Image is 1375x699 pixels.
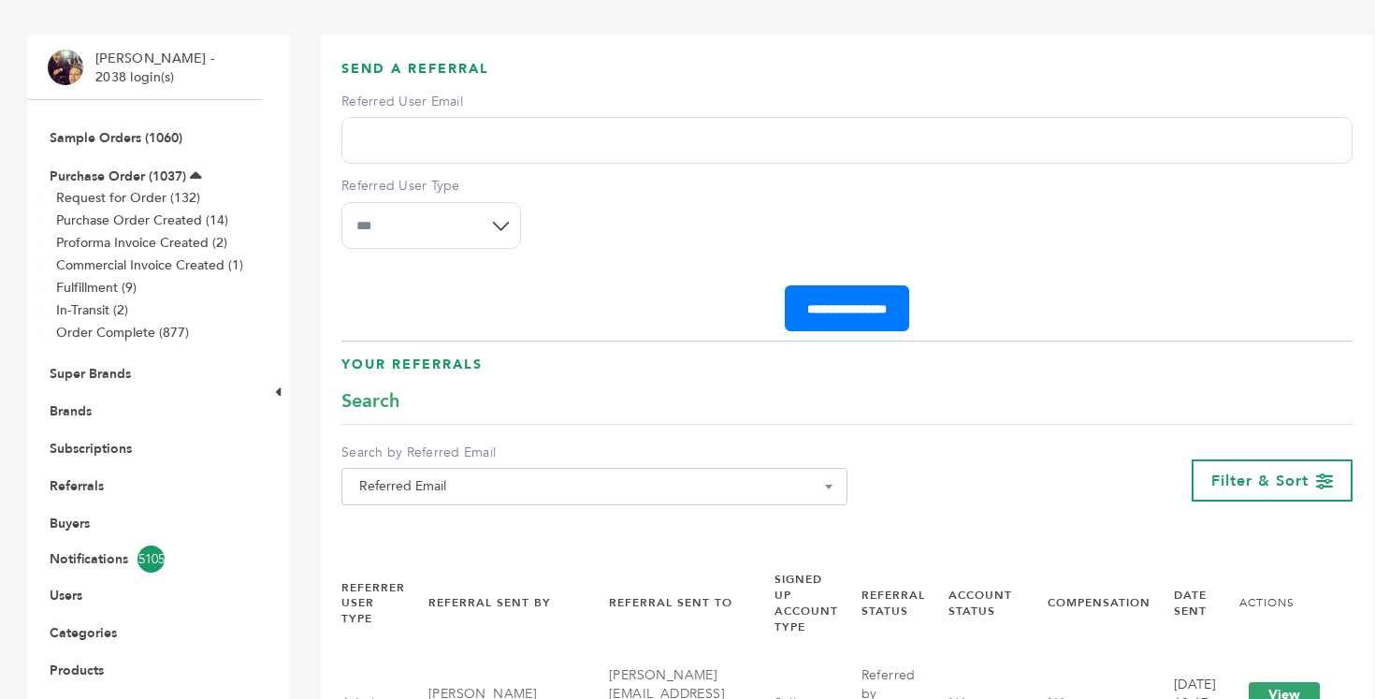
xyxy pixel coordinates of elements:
a: SIGNED UP ACCOUNT TYPE [774,572,838,633]
a: Super Brands [50,365,131,383]
a: ACCOUNT STATUS [948,588,1012,619]
th: Actions [1216,556,1329,650]
a: Brands [50,402,92,420]
a: In-Transit (2) [56,301,128,319]
span: Referred Email [341,468,847,505]
a: Fulfillment (9) [56,279,137,297]
a: Commercial Invoice Created (1) [56,256,243,274]
a: REFERRAL SENT TO [609,595,732,610]
span: 5105 [137,546,165,573]
a: REFERRAL SENT BY [428,595,551,610]
a: Referrals [50,477,104,495]
a: DATE SENT [1174,588,1207,619]
a: Request for Order (132) [56,189,200,207]
h3: Send A Referral [341,60,1353,93]
a: Sample Orders (1060) [50,129,182,147]
a: Purchase Order (1037) [50,167,186,185]
span: Search [341,388,399,415]
a: COMPENSATION [1048,595,1151,610]
a: Order Complete (877) [56,324,189,342]
span: Referred Email [352,473,837,500]
label: Search by Referred Email [341,444,847,462]
a: Proforma Invoice Created (2) [56,234,227,252]
a: REFERRER USER TYPE [341,580,405,627]
a: Categories [50,624,117,642]
a: Products [50,662,104,679]
label: Referred User Type [341,177,521,196]
label: Referred User Email [341,93,1353,111]
li: [PERSON_NAME] - 2038 login(s) [95,50,219,86]
span: Filter & Sort [1211,471,1309,491]
a: Buyers [50,515,90,532]
a: Users [50,587,82,604]
h3: Your Referrals [341,356,1353,388]
a: Subscriptions [50,440,132,458]
a: Notifications5105 [50,546,240,573]
a: Purchase Order Created (14) [56,211,228,229]
a: REFERRAL STATUS [861,588,925,619]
